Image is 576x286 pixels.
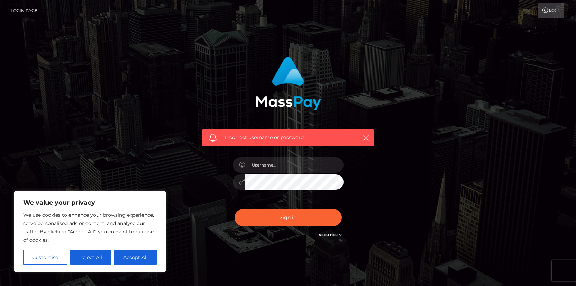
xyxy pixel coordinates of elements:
[23,250,67,265] button: Customise
[235,209,342,226] button: Sign in
[70,250,111,265] button: Reject All
[225,134,351,141] span: Incorrect username or password.
[14,191,166,272] div: We value your privacy
[538,3,564,18] a: Login
[245,157,344,173] input: Username...
[319,233,342,237] a: Need Help?
[23,211,157,244] p: We use cookies to enhance your browsing experience, serve personalised ads or content, and analys...
[11,3,37,18] a: Login Page
[23,198,157,207] p: We value your privacy
[114,250,157,265] button: Accept All
[255,57,321,110] img: MassPay Login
